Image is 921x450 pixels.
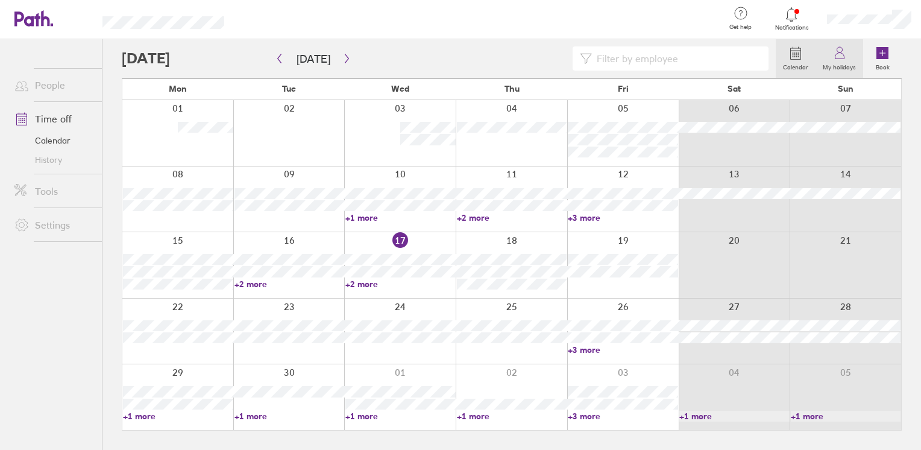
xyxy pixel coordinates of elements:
a: Calendar [5,131,102,150]
span: Wed [391,84,409,93]
a: +1 more [345,212,456,223]
a: Time off [5,107,102,131]
a: +2 more [345,279,456,290]
a: History [5,150,102,170]
label: Calendar [776,60,816,71]
span: Sun [838,84,853,93]
label: My holidays [816,60,863,71]
a: +3 more [568,212,678,223]
a: +1 more [791,411,901,422]
span: Notifications [772,24,811,31]
span: Get help [721,24,760,31]
a: People [5,73,102,97]
a: Notifications [772,6,811,31]
a: Book [863,39,902,78]
a: My holidays [816,39,863,78]
a: +2 more [234,279,345,290]
a: +1 more [457,411,567,422]
a: +2 more [457,212,567,223]
a: Settings [5,213,102,237]
a: +1 more [345,411,456,422]
a: +1 more [234,411,345,422]
a: +1 more [679,411,790,422]
a: Calendar [776,39,816,78]
input: Filter by employee [592,47,762,70]
span: Tue [282,84,296,93]
span: Mon [169,84,187,93]
a: +1 more [123,411,233,422]
a: +3 more [568,344,678,355]
span: Fri [618,84,629,93]
a: Tools [5,179,102,203]
span: Thu [505,84,520,93]
a: +3 more [568,411,678,422]
label: Book [869,60,897,71]
span: Sat [728,84,741,93]
button: [DATE] [287,49,340,69]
